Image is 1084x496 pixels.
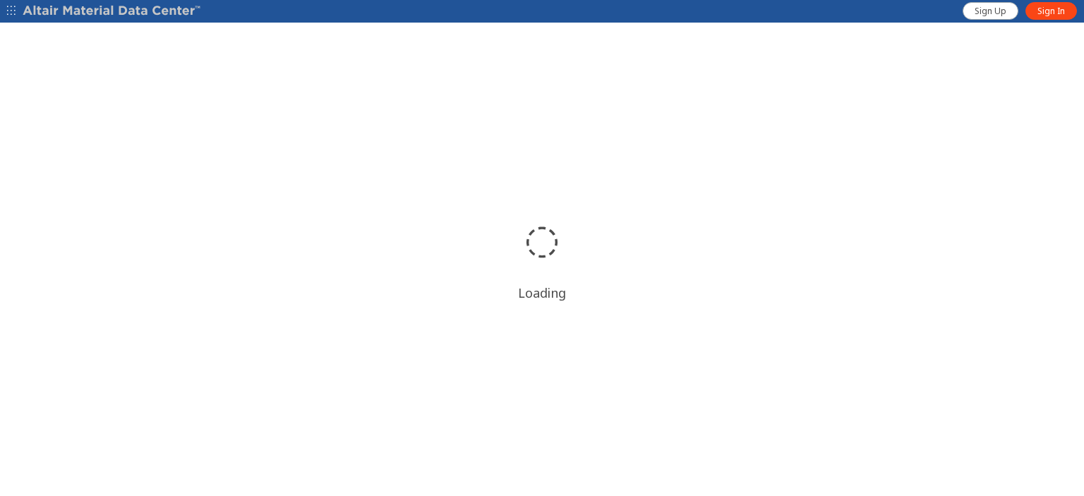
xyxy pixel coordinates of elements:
span: Sign Up [975,6,1006,17]
a: Sign In [1025,2,1077,20]
a: Sign Up [963,2,1018,20]
img: Altair Material Data Center [23,4,203,18]
div: Loading [518,284,566,301]
span: Sign In [1037,6,1065,17]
